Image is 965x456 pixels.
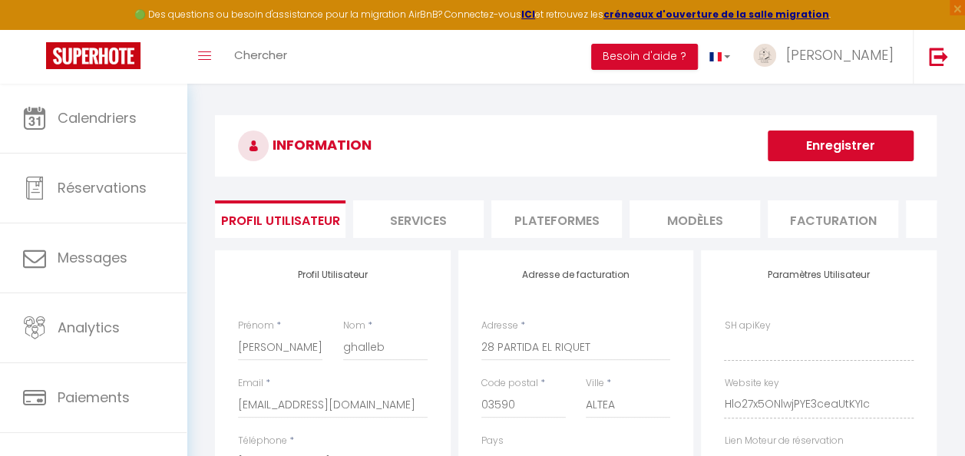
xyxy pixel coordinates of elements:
span: [PERSON_NAME] [786,45,894,64]
span: Messages [58,248,127,267]
label: Nom [343,319,365,333]
img: Super Booking [46,42,140,69]
h3: INFORMATION [215,115,937,177]
label: Adresse [481,319,518,333]
label: Code postal [481,376,538,391]
label: Prénom [238,319,274,333]
h4: Paramètres Utilisateur [724,269,914,280]
img: logout [929,47,948,66]
li: Profil Utilisateur [215,200,345,238]
span: Paiements [58,388,130,407]
li: MODÈLES [630,200,760,238]
a: créneaux d'ouverture de la salle migration [603,8,829,21]
li: Services [353,200,484,238]
a: ... [PERSON_NAME] [742,30,913,84]
button: Besoin d'aide ? [591,44,698,70]
span: Réservations [58,178,147,197]
button: Ouvrir le widget de chat LiveChat [12,6,58,52]
span: Analytics [58,318,120,337]
label: Ville [586,376,604,391]
h4: Adresse de facturation [481,269,671,280]
label: Pays [481,434,504,448]
label: Téléphone [238,434,287,448]
a: Chercher [223,30,299,84]
button: Enregistrer [768,131,914,161]
span: Chercher [234,47,287,63]
li: Facturation [768,200,898,238]
label: SH apiKey [724,319,770,333]
label: Website key [724,376,778,391]
span: Calendriers [58,108,137,127]
h4: Profil Utilisateur [238,269,428,280]
a: ICI [521,8,535,21]
label: Lien Moteur de réservation [724,434,843,448]
label: Email [238,376,263,391]
li: Plateformes [491,200,622,238]
img: ... [753,44,776,67]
